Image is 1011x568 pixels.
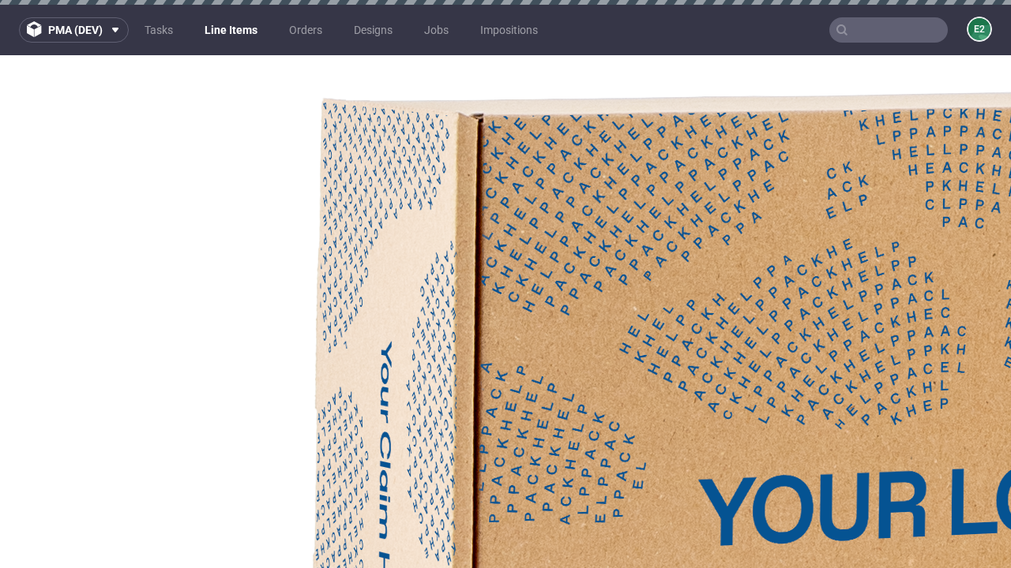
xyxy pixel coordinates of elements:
[968,18,990,40] figcaption: e2
[195,17,267,43] a: Line Items
[19,17,129,43] button: pma (dev)
[135,17,182,43] a: Tasks
[280,17,332,43] a: Orders
[415,17,458,43] a: Jobs
[344,17,402,43] a: Designs
[471,17,547,43] a: Impositions
[48,24,103,35] span: pma (dev)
